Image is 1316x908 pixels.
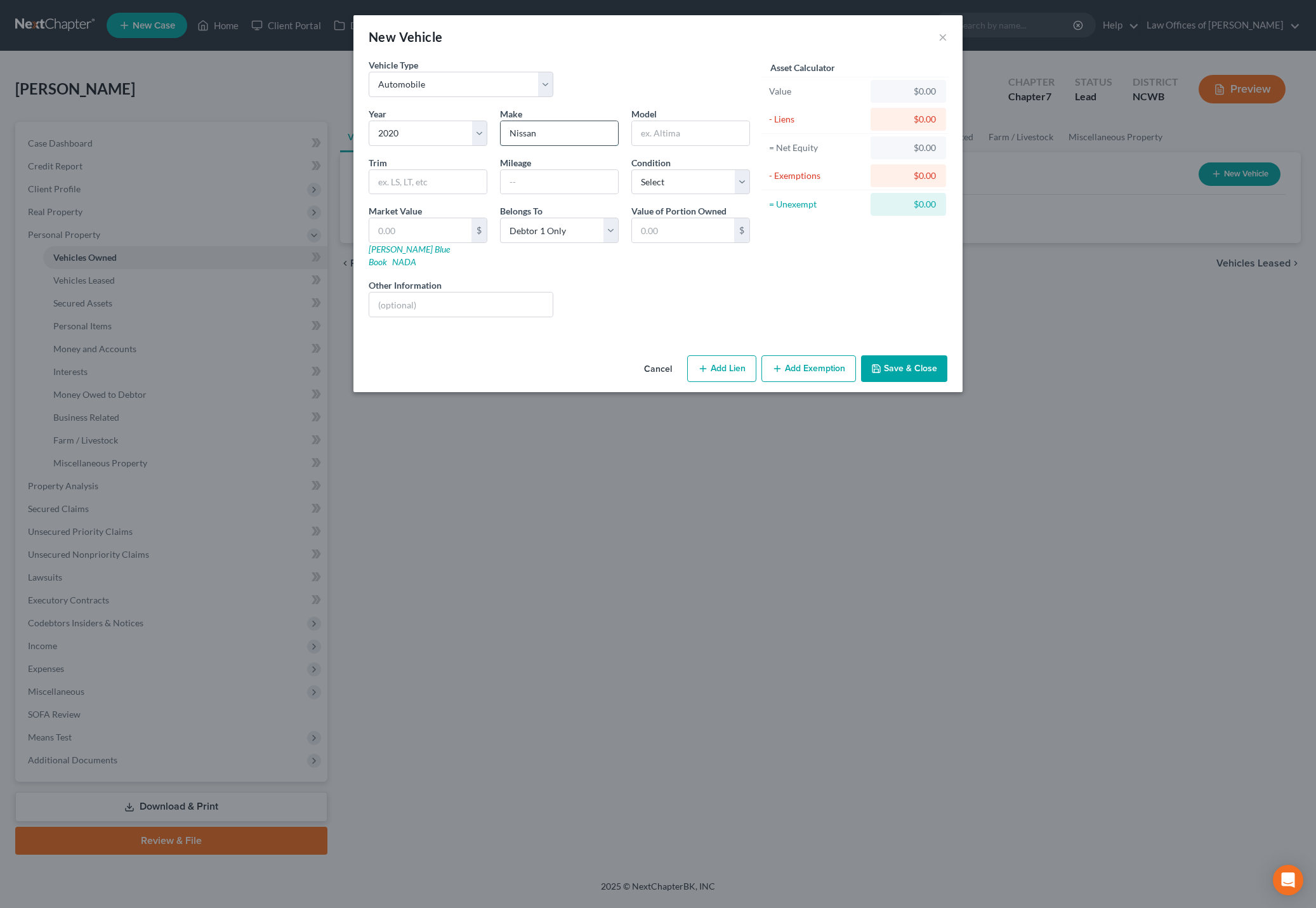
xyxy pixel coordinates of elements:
div: $ [734,218,749,242]
input: -- [501,170,618,194]
label: Market Value [369,204,422,218]
div: $ [471,218,487,242]
label: Trim [369,156,387,169]
label: Mileage [500,156,531,169]
div: $0.00 [881,169,936,182]
label: Model [631,107,657,121]
input: ex. LS, LT, etc [369,170,487,194]
label: Asset Calculator [770,61,835,74]
span: Belongs To [500,206,543,216]
button: Add Lien [687,355,756,382]
button: Add Exemption [761,355,856,382]
input: 0.00 [632,218,734,242]
button: × [938,29,947,44]
a: [PERSON_NAME] Blue Book [369,244,450,267]
label: Value of Portion Owned [631,204,727,218]
label: Vehicle Type [369,58,418,72]
label: Other Information [369,279,442,292]
a: NADA [392,256,416,267]
div: = Net Equity [769,141,865,154]
div: $0.00 [881,198,936,211]
div: New Vehicle [369,28,442,46]
div: Open Intercom Messenger [1273,865,1303,895]
input: (optional) [369,293,553,317]
button: Save & Close [861,355,947,382]
div: - Liens [769,113,865,126]
input: ex. Nissan [501,121,618,145]
div: $0.00 [881,85,936,98]
label: Year [369,107,386,121]
div: $0.00 [881,113,936,126]
input: 0.00 [369,218,471,242]
div: $0.00 [881,141,936,154]
label: Condition [631,156,671,169]
span: Make [500,109,522,119]
div: - Exemptions [769,169,865,182]
button: Cancel [634,357,682,382]
div: Value [769,85,865,98]
div: = Unexempt [769,198,865,211]
input: ex. Altima [632,121,749,145]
